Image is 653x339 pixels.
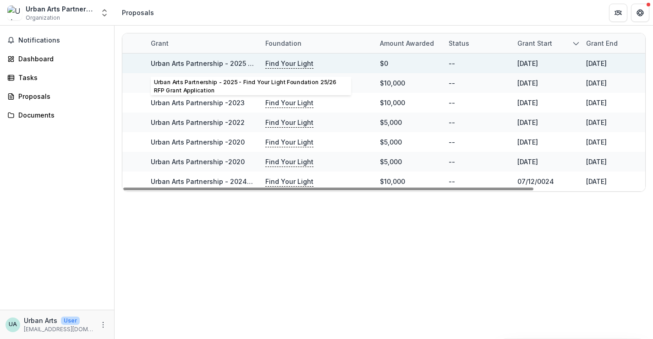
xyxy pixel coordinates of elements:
[512,38,558,48] div: Grant start
[265,78,313,88] p: Find Your Light
[449,78,455,88] div: --
[449,98,455,108] div: --
[374,33,443,53] div: Amount awarded
[260,38,307,48] div: Foundation
[24,316,57,325] p: Urban Arts
[26,4,94,14] div: Urban Arts Partnership
[380,78,405,88] div: $10,000
[265,98,313,108] p: Find Your Light
[380,157,402,167] div: $5,000
[18,110,103,120] div: Documents
[7,5,22,20] img: Urban Arts Partnership
[151,178,421,185] a: Urban Arts Partnership - 2024-25 - Find Your Light Foundation Request for Proposal
[18,91,103,101] div: Proposals
[24,325,94,334] p: [EMAIL_ADDRESS][DOMAIN_NAME]
[449,177,455,186] div: --
[631,4,649,22] button: Get Help
[145,33,260,53] div: Grant
[609,4,627,22] button: Partners
[586,157,607,167] div: [DATE]
[586,177,607,186] div: [DATE]
[586,137,607,147] div: [DATE]
[512,33,581,53] div: Grant start
[18,37,107,44] span: Notifications
[517,177,554,186] div: 07/12/0024
[265,177,313,187] p: Find Your Light
[380,118,402,127] div: $5,000
[151,158,245,166] a: Urban Arts Partnership -2020
[61,317,80,325] p: User
[18,73,103,82] div: Tasks
[517,157,538,167] div: [DATE]
[581,33,649,53] div: Grant end
[98,319,109,330] button: More
[449,59,455,68] div: --
[122,8,154,17] div: Proposals
[151,118,245,126] a: Urban Arts Partnership -2022
[4,89,110,104] a: Proposals
[517,118,538,127] div: [DATE]
[517,137,538,147] div: [DATE]
[380,59,388,68] div: $0
[145,38,174,48] div: Grant
[18,54,103,64] div: Dashboard
[98,4,111,22] button: Open entity switcher
[443,38,475,48] div: Status
[586,59,607,68] div: [DATE]
[4,51,110,66] a: Dashboard
[151,59,431,67] a: Urban Arts Partnership - 2025 - Find Your Light Foundation 25/26 RFP Grant Application
[9,322,17,328] div: Urban Arts
[151,138,245,146] a: Urban Arts Partnership -2020
[151,99,245,107] a: Urban Arts Partnership -2023
[517,78,538,88] div: [DATE]
[118,6,158,19] nav: breadcrumb
[443,33,512,53] div: Status
[449,137,455,147] div: --
[517,98,538,108] div: [DATE]
[265,157,313,167] p: Find Your Light
[517,59,538,68] div: [DATE]
[4,108,110,123] a: Documents
[449,118,455,127] div: --
[380,98,405,108] div: $10,000
[4,70,110,85] a: Tasks
[586,78,607,88] div: [DATE]
[586,98,607,108] div: [DATE]
[265,59,313,69] p: Find Your Light
[586,118,607,127] div: [DATE]
[380,137,402,147] div: $5,000
[4,33,110,48] button: Notifications
[572,40,580,47] svg: sorted descending
[260,33,374,53] div: Foundation
[151,79,245,87] a: Urban Arts Partnership -2024
[581,38,623,48] div: Grant end
[374,38,439,48] div: Amount awarded
[265,118,313,128] p: Find Your Light
[380,177,405,186] div: $10,000
[265,137,313,147] p: Find Your Light
[26,14,60,22] span: Organization
[449,157,455,167] div: --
